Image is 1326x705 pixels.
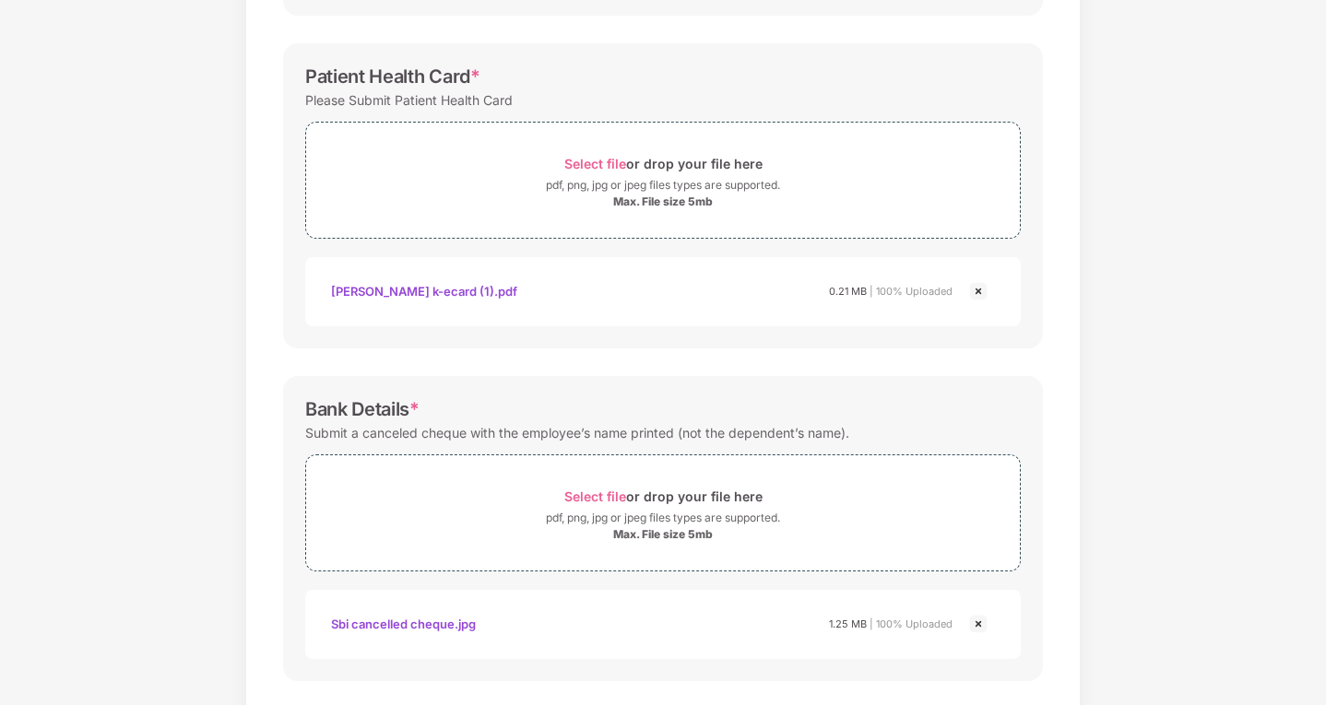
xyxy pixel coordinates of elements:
span: | 100% Uploaded [870,617,953,630]
span: Select fileor drop your file herepdf, png, jpg or jpeg files types are supported.Max. File size 5mb [306,469,1020,557]
img: svg+xml;base64,PHN2ZyBpZD0iQ3Jvc3MtMjR4MjQiIHhtbG5zPSJodHRwOi8vd3d3LnczLm9yZy8yMDAwL3N2ZyIgd2lkdG... [967,280,989,302]
div: pdf, png, jpg or jpeg files types are supported. [546,509,780,527]
div: pdf, png, jpg or jpeg files types are supported. [546,176,780,194]
div: [PERSON_NAME] k-ecard (1).pdf [331,276,517,307]
div: Submit a canceled cheque with the employee’s name printed (not the dependent’s name). [305,420,849,445]
div: Please Submit Patient Health Card [305,88,513,112]
span: Select file [564,156,626,171]
div: Bank Details [305,398,420,420]
img: svg+xml;base64,PHN2ZyBpZD0iQ3Jvc3MtMjR4MjQiIHhtbG5zPSJodHRwOi8vd3d3LnczLm9yZy8yMDAwL3N2ZyIgd2lkdG... [967,613,989,635]
span: 0.21 MB [829,285,867,298]
span: 1.25 MB [829,617,867,630]
div: Patient Health Card [305,65,480,88]
span: | 100% Uploaded [870,285,953,298]
div: or drop your file here [564,151,763,176]
div: Max. File size 5mb [613,527,713,542]
div: Max. File size 5mb [613,194,713,209]
span: Select fileor drop your file herepdf, png, jpg or jpeg files types are supported.Max. File size 5mb [306,136,1020,224]
div: or drop your file here [564,484,763,509]
span: Select file [564,488,626,504]
div: Sbi cancelled cheque.jpg [331,608,476,640]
